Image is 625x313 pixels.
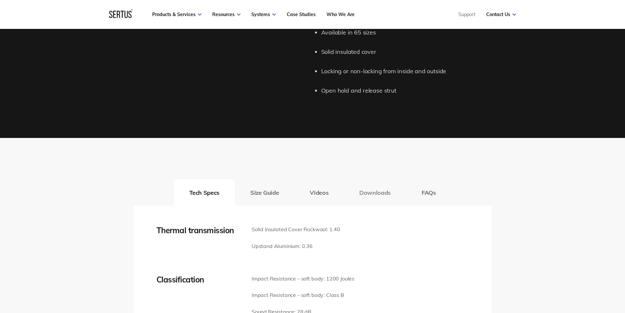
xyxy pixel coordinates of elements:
[294,179,344,206] button: Videos
[406,179,451,206] button: FAQs
[321,47,492,57] li: Solid insulated cover
[321,67,492,76] li: Locking or non-locking from inside and outside
[212,11,240,17] a: Resources
[252,291,354,300] p: Impact Resistance – soft body: Class B
[486,11,516,17] a: Contact Us
[287,11,316,17] a: Case Studies
[507,237,625,313] iframe: Chat Widget
[344,179,406,206] button: Downloads
[235,179,294,206] button: Size Guide
[252,225,340,234] p: Solid Insulated Cover Rockwool: 1.40
[326,11,355,17] a: Who We Are
[152,11,201,17] a: Products & Services
[458,11,475,17] a: Support
[252,242,340,251] p: Upstand Aluminium: 0.36
[321,28,492,37] li: Available in 65 sizes
[252,275,354,283] p: Impact Resistance – soft body: 1200 Joules
[156,275,242,284] div: Classification
[156,225,242,235] div: Thermal transmission
[251,11,276,17] a: Systems
[321,86,492,96] li: Open hold and release strut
